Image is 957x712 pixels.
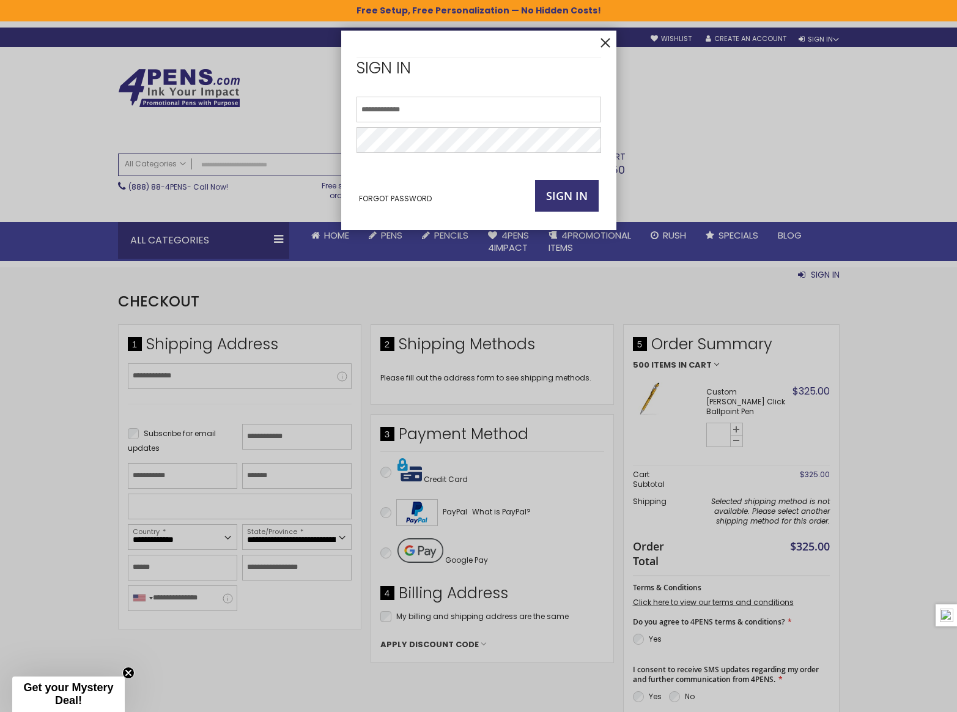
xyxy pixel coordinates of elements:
button: Close teaser [122,667,135,679]
a: Forgot Password [359,194,432,204]
span: Forgot Password [359,193,432,204]
div: Get your Mystery Deal!Close teaser [12,677,125,712]
span: Get your Mystery Deal! [23,681,113,706]
button: Sign In [535,180,599,212]
strong: Sign In [357,57,411,79]
span: Sign In [546,188,588,203]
